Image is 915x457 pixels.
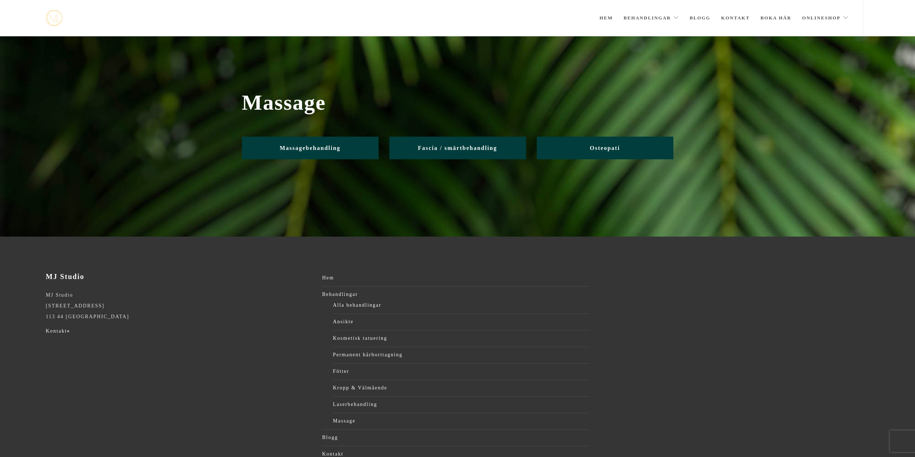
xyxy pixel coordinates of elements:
[46,10,63,26] a: mjstudio mjstudio mjstudio
[46,290,313,322] p: MJ Studio [STREET_ADDRESS] 113 44 [GEOGRAPHIC_DATA]
[322,289,589,300] a: Behandlingar
[46,273,313,281] h3: MJ Studio
[333,300,589,311] a: Alla behandlingar
[537,137,673,159] a: Osteopati
[333,399,589,410] a: Laserbehandling
[590,145,620,151] span: Osteopati
[389,137,526,159] a: Fascia / smärtbehandling
[333,366,589,377] a: Fötter
[46,328,70,334] a: Kontakt»
[333,333,589,344] a: Kosmetisk tatuering
[46,10,63,26] img: mjstudio
[333,349,589,360] a: Permanent hårborttagning
[418,145,497,151] span: Fascia / smärtbehandling
[333,416,589,426] a: Massage
[242,90,673,115] span: Massage
[242,137,379,159] a: Massagebehandling
[322,273,589,283] a: Hem
[67,328,70,334] strong: »
[333,383,589,393] a: Kropp & Välmående
[322,432,589,443] a: Blogg
[280,145,340,151] span: Massagebehandling
[333,316,589,327] a: Ansikte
